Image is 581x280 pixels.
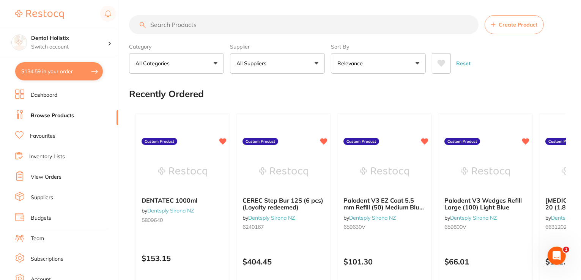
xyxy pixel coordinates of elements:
a: Dentsply Sirona NZ [147,207,194,214]
p: All Categories [135,60,173,67]
label: Custom Product [142,138,177,145]
a: Team [31,235,44,242]
a: Dashboard [31,91,57,99]
b: DENTATEC 1000ml [142,197,224,204]
label: Custom Product [545,138,581,145]
p: All Suppliers [236,60,269,67]
small: 659800V [444,224,526,230]
button: $134.59 in your order [15,62,103,80]
small: 6240167 [242,224,324,230]
label: Supplier [230,43,325,50]
img: Palodent V3 Wedges Refill Large (100) Light Blue [461,153,510,191]
p: $153.15 [142,254,224,263]
img: DENTATEC 1000ml [158,153,207,191]
a: Favourites [30,132,55,140]
button: All Categories [129,53,224,74]
b: Palodent V3 EZ Coat 5.5 mm Refill (50) Medium Blue replaces Triodent SuperCurve Matrix 5.5 mm Blu... [343,197,425,211]
a: Dentsply Sirona NZ [349,214,396,221]
span: by [242,214,295,221]
img: Restocq Logo [15,10,64,19]
p: Switch account [31,43,108,51]
img: Palodent V3 EZ Coat 5.5 mm Refill (50) Medium Blue replaces Triodent SuperCurve Matrix 5.5 mm Blu... [360,153,409,191]
a: Dentsply Sirona NZ [450,214,497,221]
label: Custom Product [343,138,379,145]
img: CEREC Step Bur 12S (6 pcs) (Loyalty redeemed) [259,153,308,191]
small: 659630V [343,224,425,230]
img: Dental Holistix [12,35,27,50]
p: $66.01 [444,257,526,266]
a: Restocq Logo [15,6,64,23]
p: $404.45 [242,257,324,266]
span: by [142,207,194,214]
a: View Orders [31,173,61,181]
label: Sort By [331,43,426,50]
input: Search Products [129,15,479,34]
a: Budgets [31,214,51,222]
span: by [444,214,497,221]
a: Suppliers [31,194,53,201]
button: Relevance [331,53,426,74]
iframe: Intercom live chat [548,247,566,265]
a: Browse Products [31,112,74,120]
label: Category [129,43,224,50]
label: Custom Product [242,138,278,145]
p: Relevance [337,60,366,67]
b: CEREC Step Bur 12S (6 pcs) (Loyalty redeemed) [242,197,324,211]
span: by [343,214,396,221]
span: Create Product [499,22,537,28]
button: Reset [454,53,473,74]
b: Palodent V3 Wedges Refill Large (100) Light Blue [444,197,526,211]
p: $101.30 [343,257,425,266]
button: Create Product [485,15,544,34]
small: 5809640 [142,217,224,223]
label: Custom Product [444,138,480,145]
h2: Recently Ordered [129,89,204,99]
a: Dentsply Sirona NZ [248,214,295,221]
a: Subscriptions [31,255,63,263]
button: All Suppliers [230,53,325,74]
span: 1 [563,247,569,253]
h4: Dental Holistix [31,35,108,42]
a: Inventory Lists [29,153,65,160]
